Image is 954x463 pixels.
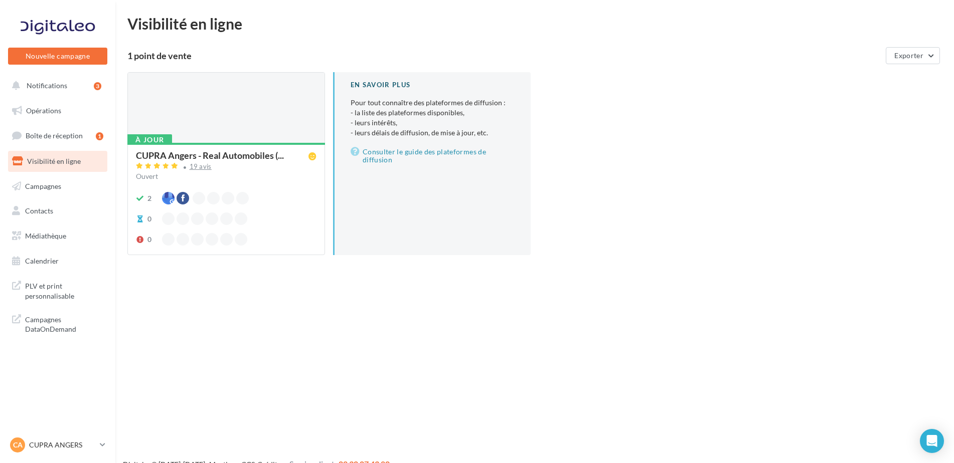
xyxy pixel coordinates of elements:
div: En savoir plus [351,80,515,90]
a: Boîte de réception1 [6,125,109,146]
span: Campagnes [25,181,61,190]
span: Visibilité en ligne [27,157,81,165]
button: Notifications 3 [6,75,105,96]
a: Contacts [6,200,109,221]
span: Calendrier [25,257,59,265]
button: Nouvelle campagne [8,48,107,65]
div: Visibilité en ligne [127,16,942,31]
div: 1 point de vente [127,51,882,60]
div: À jour [127,134,172,145]
span: PLV et print personnalisable [25,279,103,301]
span: Ouvert [136,172,158,180]
div: 2 [147,193,151,203]
div: 19 avis [190,163,212,170]
div: 1 [96,132,103,140]
a: Campagnes DataOnDemand [6,309,109,338]
a: Opérations [6,100,109,121]
li: - la liste des plateformes disponibles, [351,108,515,118]
a: Visibilité en ligne [6,151,109,172]
span: CA [13,440,23,450]
a: PLV et print personnalisable [6,275,109,305]
li: - leurs délais de diffusion, de mise à jour, etc. [351,128,515,138]
div: 3 [94,82,101,90]
span: Exporter [894,51,923,60]
span: Campagnes DataOnDemand [25,313,103,334]
li: - leurs intérêts, [351,118,515,128]
span: Contacts [25,206,53,215]
span: CUPRA Angers - Real Automobiles (... [136,151,284,160]
a: 19 avis [136,161,316,173]
a: Médiathèque [6,225,109,247]
a: Consulter le guide des plateformes de diffusion [351,146,515,166]
button: Exporter [886,47,940,64]
span: Boîte de réception [26,131,83,140]
div: 0 [147,235,151,245]
span: Notifications [27,81,67,90]
span: Médiathèque [25,232,66,240]
a: CA CUPRA ANGERS [8,435,107,454]
p: CUPRA ANGERS [29,440,96,450]
a: Campagnes [6,176,109,197]
div: 0 [147,214,151,224]
span: Opérations [26,106,61,115]
div: Open Intercom Messenger [920,429,944,453]
a: Calendrier [6,251,109,272]
p: Pour tout connaître des plateformes de diffusion : [351,98,515,138]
